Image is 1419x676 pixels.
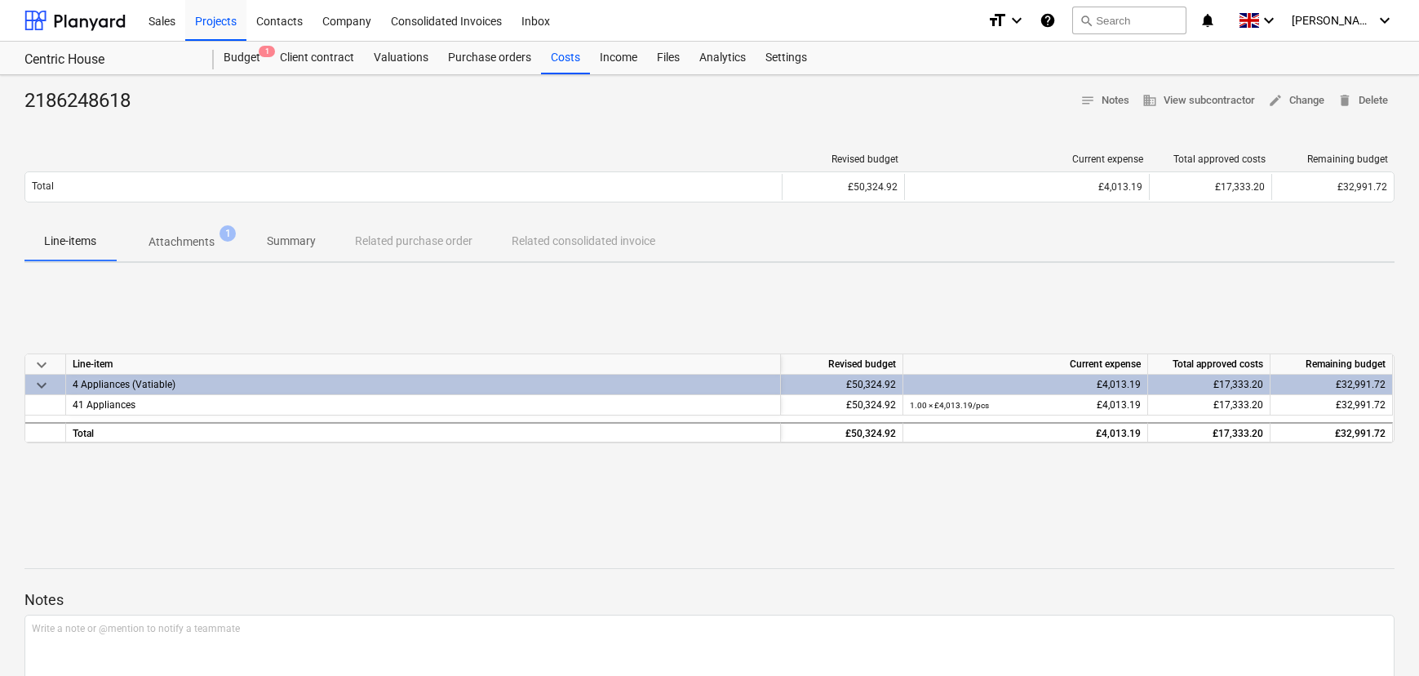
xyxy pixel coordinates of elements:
[438,42,541,74] a: Purchase orders
[1213,399,1263,411] span: £17,333.20
[1040,11,1056,30] i: Knowledge base
[73,375,774,394] div: 4 Appliances (Vatiable)
[1080,91,1129,110] span: Notes
[1156,153,1266,165] div: Total approved costs
[1007,11,1027,30] i: keyboard_arrow_down
[1279,153,1388,165] div: Remaining budget
[1337,181,1387,193] span: £32,991.72
[73,399,135,411] span: 41 Appliances
[1270,375,1393,395] div: £32,991.72
[911,181,1142,193] div: £4,013.19
[756,42,817,74] a: Settings
[1259,11,1279,30] i: keyboard_arrow_down
[1337,93,1352,108] span: delete
[1268,91,1324,110] span: Change
[32,180,54,193] p: Total
[32,355,51,375] span: keyboard_arrow_down
[259,46,275,57] span: 1
[44,233,96,250] p: Line-items
[541,42,590,74] a: Costs
[220,225,236,242] span: 1
[910,395,1141,416] div: £4,013.19
[781,422,903,443] div: £50,324.92
[214,42,270,74] a: Budget1
[1292,14,1373,27] span: [PERSON_NAME]
[1262,88,1331,113] button: Change
[903,354,1148,375] div: Current expense
[149,233,215,251] p: Attachments
[1270,354,1393,375] div: Remaining budget
[1080,14,1093,27] span: search
[1331,88,1395,113] button: Delete
[24,51,194,69] div: Centric House
[781,354,903,375] div: Revised budget
[267,233,316,250] p: Summary
[1375,11,1395,30] i: keyboard_arrow_down
[1074,88,1136,113] button: Notes
[590,42,647,74] a: Income
[1270,422,1393,443] div: £32,991.72
[1148,422,1270,443] div: £17,333.20
[214,42,270,74] div: Budget
[1142,91,1255,110] span: View subcontractor
[910,424,1141,444] div: £4,013.19
[1337,91,1388,110] span: Delete
[1149,174,1271,200] div: £17,333.20
[690,42,756,74] a: Analytics
[1080,93,1095,108] span: notes
[66,354,781,375] div: Line-item
[270,42,364,74] a: Client contract
[782,174,904,200] div: £50,324.92
[789,153,898,165] div: Revised budget
[1336,399,1386,411] span: £32,991.72
[32,376,51,395] span: keyboard_arrow_down
[66,422,781,443] div: Total
[1199,11,1216,30] i: notifications
[1142,93,1157,108] span: business
[1268,93,1283,108] span: edit
[1072,7,1186,34] button: Search
[364,42,438,74] a: Valuations
[647,42,690,74] a: Files
[1148,375,1270,395] div: £17,333.20
[910,401,989,410] small: 1.00 × £4,013.19 / pcs
[781,375,903,395] div: £50,324.92
[1148,354,1270,375] div: Total approved costs
[910,375,1141,395] div: £4,013.19
[911,153,1143,165] div: Current expense
[781,395,903,416] div: £50,324.92
[24,590,1395,610] p: Notes
[987,11,1007,30] i: format_size
[24,88,144,114] div: 2186248618
[1337,598,1419,676] iframe: Chat Widget
[1136,88,1262,113] button: View subcontractor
